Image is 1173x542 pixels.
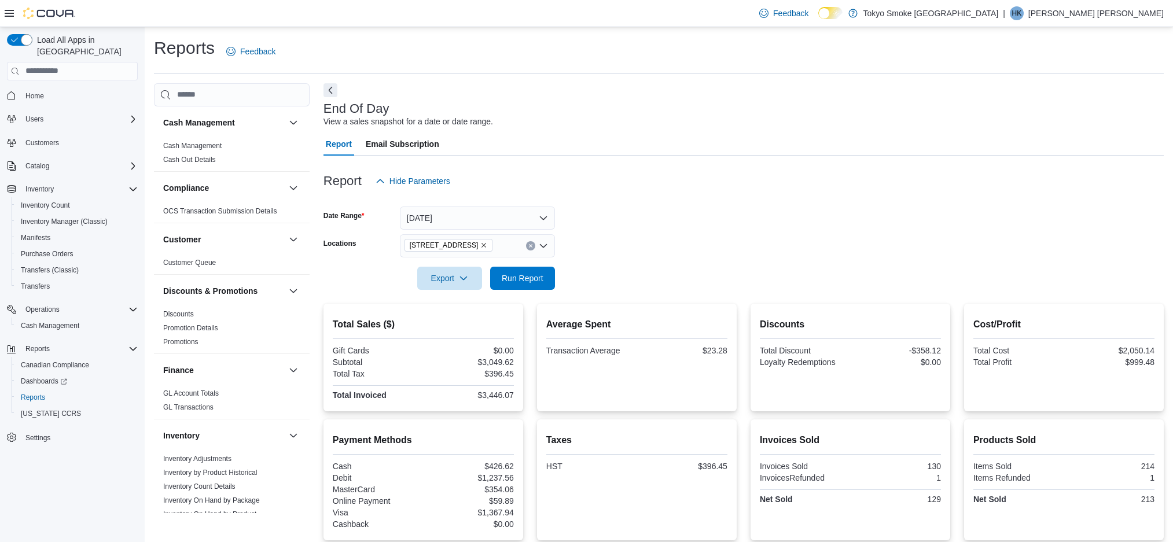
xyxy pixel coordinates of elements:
[25,433,50,443] span: Settings
[163,117,235,128] h3: Cash Management
[546,346,635,355] div: Transaction Average
[639,346,727,355] div: $23.28
[2,87,142,104] button: Home
[21,89,138,103] span: Home
[323,174,362,188] h3: Report
[21,249,73,259] span: Purchase Orders
[425,485,514,494] div: $354.06
[12,357,142,373] button: Canadian Compliance
[163,310,194,318] a: Discounts
[333,485,421,494] div: MasterCard
[333,519,421,529] div: Cashback
[1066,357,1154,367] div: $999.48
[21,233,50,242] span: Manifests
[333,433,514,447] h2: Payment Methods
[21,377,67,386] span: Dashboards
[25,161,49,171] span: Catalog
[1066,462,1154,471] div: 214
[16,263,83,277] a: Transfers (Classic)
[755,2,813,25] a: Feedback
[2,429,142,445] button: Settings
[7,83,138,476] nav: Complex example
[760,473,848,482] div: InvoicesRefunded
[163,482,236,491] a: Inventory Count Details
[760,462,848,471] div: Invoices Sold
[333,508,421,517] div: Visa
[12,405,142,422] button: [US_STATE] CCRS
[333,318,514,331] h2: Total Sales ($)
[2,341,142,357] button: Reports
[286,284,300,298] button: Discounts & Promotions
[16,198,75,212] a: Inventory Count
[21,303,64,316] button: Operations
[21,360,89,370] span: Canadian Compliance
[286,363,300,377] button: Finance
[12,262,142,278] button: Transfers (Classic)
[323,239,356,248] label: Locations
[16,319,84,333] a: Cash Management
[163,182,284,194] button: Compliance
[425,390,514,400] div: $3,446.07
[16,247,78,261] a: Purchase Orders
[973,318,1154,331] h2: Cost/Profit
[760,318,941,331] h2: Discounts
[163,323,218,333] span: Promotion Details
[21,430,138,444] span: Settings
[12,246,142,262] button: Purchase Orders
[21,89,49,103] a: Home
[410,239,479,251] span: [STREET_ADDRESS]
[21,217,108,226] span: Inventory Manager (Classic)
[222,40,280,63] a: Feedback
[389,175,450,187] span: Hide Parameters
[425,357,514,367] div: $3,049.62
[425,346,514,355] div: $0.00
[163,430,200,441] h3: Inventory
[25,305,60,314] span: Operations
[12,230,142,246] button: Manifests
[425,473,514,482] div: $1,237.56
[21,342,54,356] button: Reports
[16,390,138,404] span: Reports
[163,496,260,505] span: Inventory On Hand by Package
[424,267,475,290] span: Export
[852,357,941,367] div: $0.00
[333,357,421,367] div: Subtotal
[773,8,808,19] span: Feedback
[502,272,543,284] span: Run Report
[163,285,284,297] button: Discounts & Promotions
[323,116,493,128] div: View a sales snapshot for a date or date range.
[21,342,138,356] span: Reports
[286,429,300,443] button: Inventory
[818,7,843,19] input: Dark Mode
[1066,346,1154,355] div: $2,050.14
[546,462,635,471] div: HST
[21,136,64,150] a: Customers
[546,433,727,447] h2: Taxes
[163,117,284,128] button: Cash Management
[405,239,493,252] span: 979 Bloor St W
[240,46,275,57] span: Feedback
[2,134,142,151] button: Customers
[32,34,138,57] span: Load All Apps in [GEOGRAPHIC_DATA]
[154,139,310,171] div: Cash Management
[539,241,548,250] button: Open list of options
[21,409,81,418] span: [US_STATE] CCRS
[163,259,216,267] a: Customer Queue
[546,318,727,331] h2: Average Spent
[863,6,999,20] p: Tokyo Smoke [GEOGRAPHIC_DATA]
[25,115,43,124] span: Users
[12,213,142,230] button: Inventory Manager (Classic)
[12,278,142,294] button: Transfers
[21,135,138,150] span: Customers
[425,519,514,529] div: $0.00
[163,389,219,398] span: GL Account Totals
[163,403,214,411] a: GL Transactions
[760,433,941,447] h2: Invoices Sold
[154,204,310,223] div: Compliance
[163,234,284,245] button: Customer
[371,169,455,193] button: Hide Parameters
[760,495,793,504] strong: Net Sold
[333,346,421,355] div: Gift Cards
[21,282,50,291] span: Transfers
[21,112,138,126] span: Users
